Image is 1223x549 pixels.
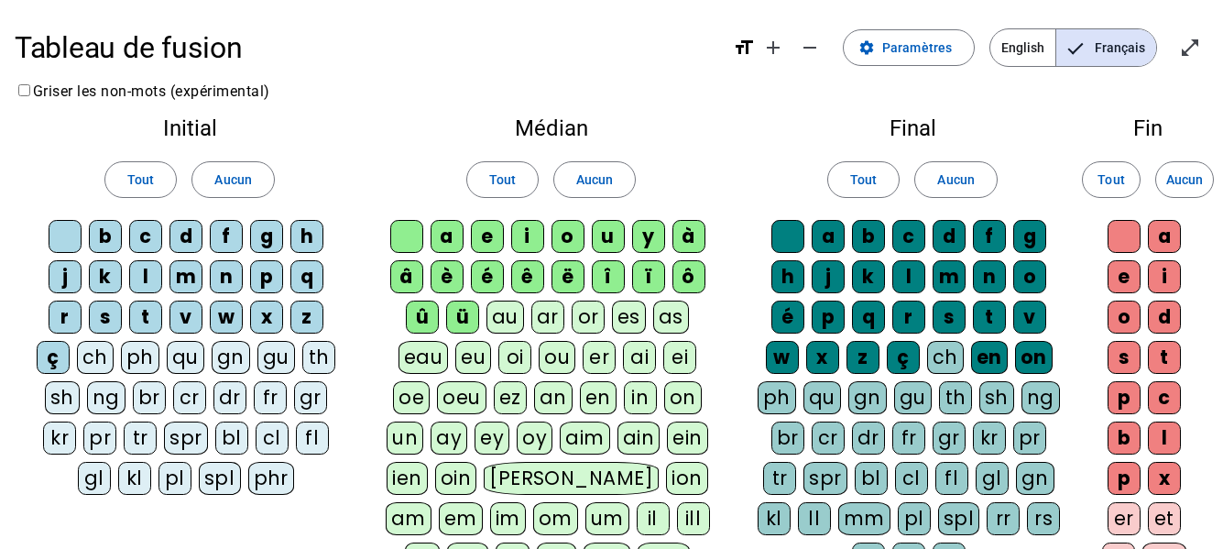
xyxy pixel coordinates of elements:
[1082,161,1141,198] button: Tout
[1102,117,1194,139] h2: Fin
[511,260,544,293] div: ê
[733,37,755,59] mat-icon: format_size
[89,220,122,253] div: b
[121,341,159,374] div: ph
[803,462,847,495] div: spr
[933,422,966,455] div: gr
[1148,381,1181,414] div: c
[104,161,177,198] button: Tout
[1108,422,1141,455] div: b
[406,301,439,334] div: û
[672,220,705,253] div: à
[892,220,925,253] div: c
[1097,169,1124,191] span: Tout
[939,381,972,414] div: th
[838,502,890,535] div: mm
[973,301,1006,334] div: t
[191,161,274,198] button: Aucun
[399,341,449,374] div: eau
[256,422,289,455] div: cl
[437,381,486,414] div: oeu
[592,220,625,253] div: u
[1108,301,1141,334] div: o
[852,422,885,455] div: dr
[471,260,504,293] div: é
[763,462,796,495] div: tr
[124,422,157,455] div: tr
[386,502,431,535] div: am
[89,301,122,334] div: s
[572,301,605,334] div: or
[989,28,1157,67] mat-button-toggle-group: Language selection
[494,381,527,414] div: ez
[49,260,82,293] div: j
[89,260,122,293] div: k
[486,301,524,334] div: au
[617,422,661,455] div: ain
[803,381,841,414] div: qu
[1108,462,1141,495] div: p
[290,220,323,253] div: h
[294,381,327,414] div: gr
[290,301,323,334] div: z
[133,381,166,414] div: br
[254,381,287,414] div: fr
[592,260,625,293] div: î
[78,462,111,495] div: gl
[490,502,526,535] div: im
[612,301,646,334] div: es
[1108,502,1141,535] div: er
[290,260,323,293] div: q
[77,341,114,374] div: ch
[379,117,723,139] h2: Médian
[933,260,966,293] div: m
[576,169,613,191] span: Aucun
[971,341,1008,374] div: en
[534,381,573,414] div: an
[1013,422,1046,455] div: pr
[858,39,875,56] mat-icon: settings
[511,220,544,253] div: i
[129,220,162,253] div: c
[664,381,702,414] div: on
[1148,341,1181,374] div: t
[431,220,464,253] div: a
[979,381,1014,414] div: sh
[855,462,888,495] div: bl
[489,169,516,191] span: Tout
[771,260,804,293] div: h
[15,18,718,77] h1: Tableau de fusion
[624,381,657,414] div: in
[990,29,1055,66] span: English
[531,301,564,334] div: ar
[1148,220,1181,253] div: a
[852,260,885,293] div: k
[129,260,162,293] div: l
[169,301,202,334] div: v
[632,220,665,253] div: y
[471,220,504,253] div: e
[812,260,845,293] div: j
[475,422,509,455] div: ey
[1013,260,1046,293] div: o
[758,502,791,535] div: kl
[1015,341,1053,374] div: on
[250,220,283,253] div: g
[87,381,126,414] div: ng
[892,301,925,334] div: r
[755,29,792,66] button: Augmenter la taille de la police
[517,422,552,455] div: oy
[248,462,295,495] div: phr
[257,341,295,374] div: gu
[1179,37,1201,59] mat-icon: open_in_full
[677,502,710,535] div: ill
[623,341,656,374] div: ai
[390,260,423,293] div: â
[852,220,885,253] div: b
[173,381,206,414] div: cr
[632,260,665,293] div: ï
[798,502,831,535] div: ll
[1016,462,1054,495] div: gn
[1013,301,1046,334] div: v
[771,301,804,334] div: é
